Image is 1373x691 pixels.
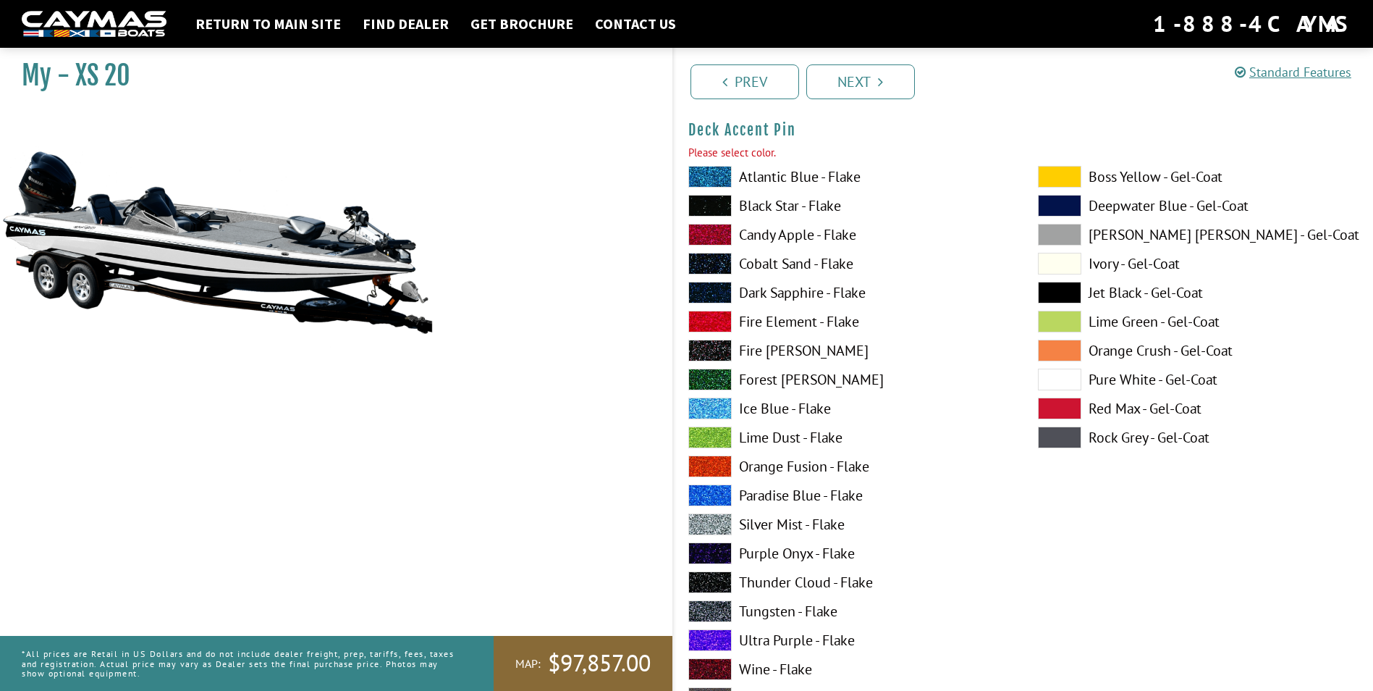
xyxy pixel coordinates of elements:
[688,195,1009,217] label: Black Star - Flake
[688,629,1009,651] label: Ultra Purple - Flake
[1038,224,1359,246] label: [PERSON_NAME] [PERSON_NAME] - Gel-Coat
[1038,311,1359,332] label: Lime Green - Gel-Coat
[806,64,915,99] a: Next
[688,485,1009,506] label: Paradise Blue - Flake
[688,369,1009,390] label: Forest [PERSON_NAME]
[688,145,1359,162] div: Please select color.
[588,14,683,33] a: Contact Us
[1038,166,1359,188] label: Boss Yellow - Gel-Coat
[463,14,580,33] a: Get Brochure
[1038,253,1359,275] label: Ivory - Gel-Coat
[688,282,1009,303] label: Dark Sapphire - Flake
[548,648,651,679] span: $97,857.00
[688,340,1009,361] label: Fire [PERSON_NAME]
[688,166,1009,188] label: Atlantic Blue - Flake
[22,11,166,38] img: white-logo-c9c8dbefe5ff5ceceb0f0178aa75bf4bb51f6bca0971e226c86eb53dfe498488.png
[515,656,541,671] span: MAP:
[688,571,1009,593] label: Thunder Cloud - Flake
[22,642,461,685] p: *All prices are Retail in US Dollars and do not include dealer freight, prep, tariffs, fees, taxe...
[1038,340,1359,361] label: Orange Crush - Gel-Coat
[688,427,1009,448] label: Lime Dust - Flake
[688,600,1009,622] label: Tungsten - Flake
[1153,8,1351,40] div: 1-888-4CAYMAS
[494,636,672,691] a: MAP:$97,857.00
[1038,398,1359,419] label: Red Max - Gel-Coat
[688,398,1009,419] label: Ice Blue - Flake
[688,121,1359,139] h4: Deck Accent Pin
[355,14,456,33] a: Find Dealer
[688,514,1009,535] label: Silver Mist - Flake
[688,253,1009,275] label: Cobalt Sand - Flake
[688,224,1009,246] label: Candy Apple - Flake
[1038,195,1359,217] label: Deepwater Blue - Gel-Coat
[1038,282,1359,303] label: Jet Black - Gel-Coat
[1235,64,1351,80] a: Standard Features
[688,543,1009,564] label: Purple Onyx - Flake
[1038,369,1359,390] label: Pure White - Gel-Coat
[688,311,1009,332] label: Fire Element - Flake
[22,59,636,92] h1: My - XS 20
[188,14,348,33] a: Return to main site
[688,658,1009,680] label: Wine - Flake
[688,456,1009,477] label: Orange Fusion - Flake
[690,64,799,99] a: Prev
[1038,427,1359,448] label: Rock Grey - Gel-Coat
